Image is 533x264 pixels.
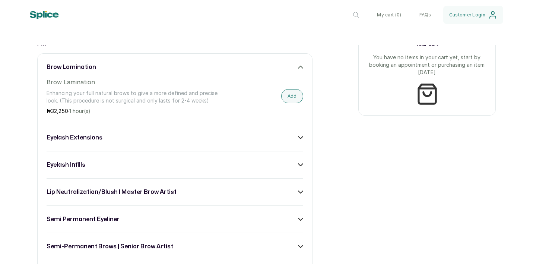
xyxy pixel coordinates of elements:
p: ₦ · [47,107,226,115]
button: FAQs [413,6,437,24]
button: Add [281,89,303,103]
h3: eyelash infills [47,160,85,169]
p: Enhancing your full natural brows to give a more defined and precise look. (This procedure is not... [47,89,226,104]
h3: brow lamination [47,63,96,72]
span: Customer Login [449,12,485,18]
h3: eyelash extensions [47,133,102,142]
h3: lip neutralization/blush | master brow artist [47,188,177,197]
p: You have no items in your cart yet, start by booking an appointment or purchasing an item [DATE] [368,54,486,76]
button: Customer Login [443,6,503,24]
button: My cart (0) [371,6,407,24]
h3: semi permanent eyeliner [47,215,120,224]
span: 32,250 [51,108,68,114]
p: Brow Lamination [47,78,226,87]
h3: semi-permanent brows | senior brow artist [47,242,173,251]
span: 1 hour(s) [69,108,91,114]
